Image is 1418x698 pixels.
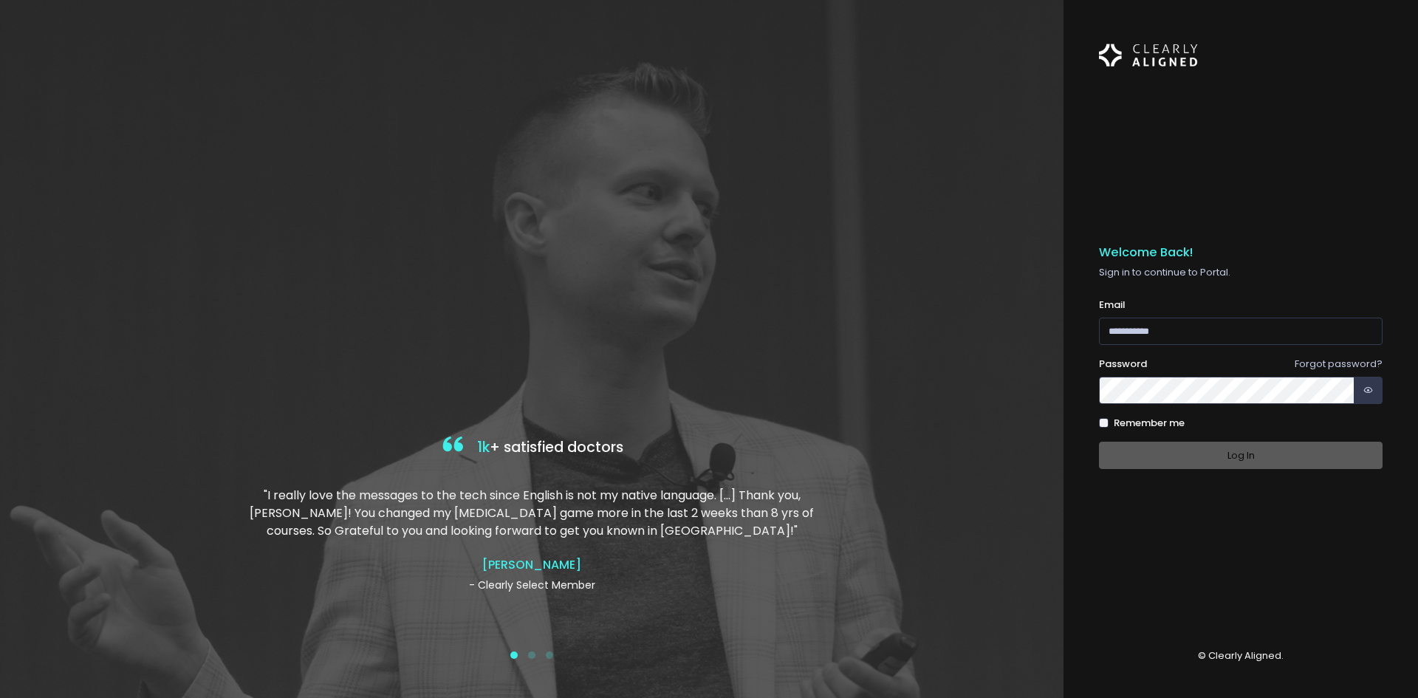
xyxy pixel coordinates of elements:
[246,433,818,463] h4: + satisfied doctors
[477,437,490,457] span: 1k
[1099,357,1147,372] label: Password
[1114,416,1185,431] label: Remember me
[246,487,818,540] p: "I really love the messages to the tech since English is not my native language. […] Thank you, [...
[246,558,818,572] h4: [PERSON_NAME]
[1295,357,1383,371] a: Forgot password?
[1099,649,1383,663] p: © Clearly Aligned.
[1099,265,1383,280] p: Sign in to continue to Portal.
[1099,298,1126,312] label: Email
[1099,245,1383,260] h5: Welcome Back!
[1099,35,1198,75] img: Logo Horizontal
[246,578,818,593] p: - Clearly Select Member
